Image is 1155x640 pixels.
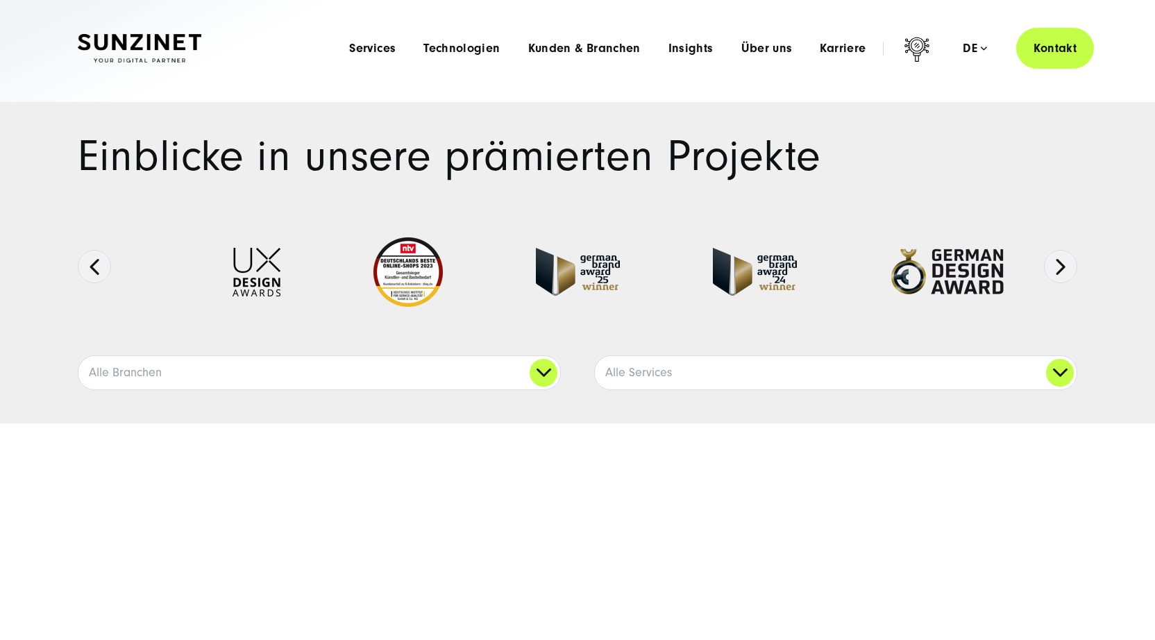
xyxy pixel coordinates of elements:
div: de [963,42,987,56]
a: Karriere [820,42,866,56]
a: Kunden & Branchen [528,42,641,56]
a: Technologien [423,42,500,56]
a: Über uns [741,42,793,56]
button: Previous [78,250,111,283]
a: Insights [668,42,714,56]
a: Kontakt [1016,28,1094,69]
img: German-Design-Award - fullservice digital agentur SUNZINET [890,248,1004,296]
h1: Einblicke in unsere prämierten Projekte [78,135,1077,178]
a: Services [349,42,396,56]
img: German Brand Award winner 2025 - Full Service Digital Agentur SUNZINET [536,248,620,296]
button: Next [1044,250,1077,283]
img: SUNZINET Full Service Digital Agentur [78,34,201,63]
a: Alle Services [595,356,1077,389]
a: Alle Branchen [78,356,560,389]
img: Deutschlands beste Online Shops 2023 - boesner - Kunde - SUNZINET [373,237,443,307]
img: German-Brand-Award - fullservice digital agentur SUNZINET [713,248,797,296]
img: UX-Design-Awards - fullservice digital agentur SUNZINET [233,248,280,296]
